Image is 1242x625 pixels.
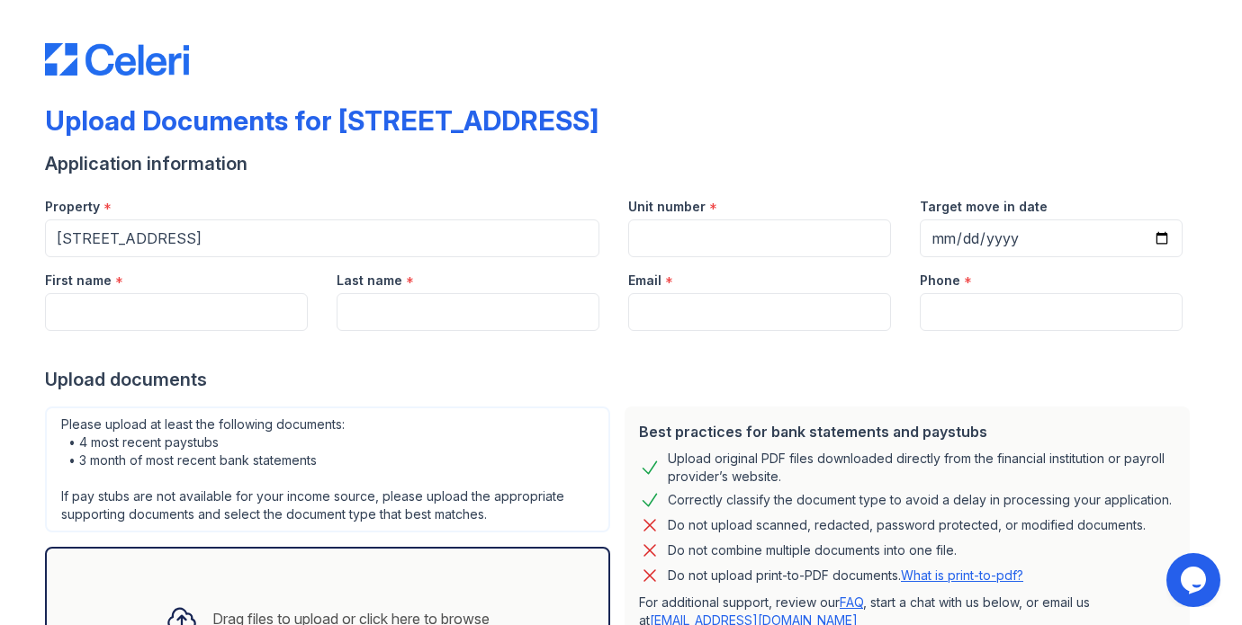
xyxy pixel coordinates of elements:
div: Do not combine multiple documents into one file. [668,540,957,561]
div: Upload documents [45,367,1197,392]
img: CE_Logo_Blue-a8612792a0a2168367f1c8372b55b34899dd931a85d93a1a3d3e32e68fde9ad4.png [45,43,189,76]
div: Do not upload scanned, redacted, password protected, or modified documents. [668,514,1146,536]
div: Please upload at least the following documents: • 4 most recent paystubs • 3 month of most recent... [45,406,610,532]
a: What is print-to-pdf? [901,567,1023,583]
label: Phone [920,272,960,290]
a: FAQ [840,594,863,610]
div: Upload original PDF files downloaded directly from the financial institution or payroll provider’... [668,450,1175,486]
label: Unit number [628,198,706,216]
label: Last name [337,272,402,290]
label: Target move in date [920,198,1048,216]
div: Upload Documents for [STREET_ADDRESS] [45,104,598,137]
label: First name [45,272,112,290]
div: Best practices for bank statements and paystubs [639,421,1175,442]
div: Application information [45,151,1197,176]
label: Property [45,198,100,216]
label: Email [628,272,661,290]
p: Do not upload print-to-PDF documents. [668,567,1023,585]
iframe: chat widget [1166,553,1224,607]
div: Correctly classify the document type to avoid a delay in processing your application. [668,489,1172,511]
